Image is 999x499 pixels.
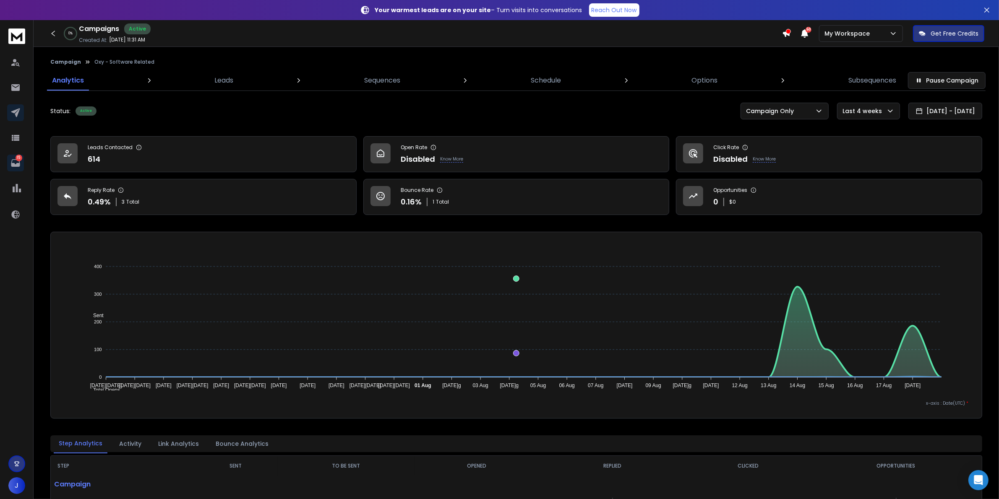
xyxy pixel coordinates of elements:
[790,383,805,389] tspan: 14 Aug
[88,144,133,151] p: Leads Contacted
[676,179,982,215] a: Opportunities0$0
[753,156,776,163] p: Know More
[50,136,357,172] a: Leads Contacted614
[646,383,661,389] tspan: 09 Aug
[415,383,431,389] tspan: 01 Aug
[94,264,102,269] tspan: 400
[713,144,739,151] p: Click Rate
[88,196,111,208] p: 0.49 %
[913,25,984,42] button: Get Free Credits
[209,70,238,90] a: Leads
[401,153,435,165] p: Disabled
[703,383,719,389] tspan: [DATE]
[87,387,120,393] span: Total Opens
[375,6,491,14] strong: Your warmest leads are on your site
[847,383,863,389] tspan: 16 Aug
[848,75,896,85] p: Subsequences
[88,187,115,194] p: Reply Rate
[842,107,885,115] p: Last 4 weeks
[126,199,139,205] span: Total
[50,179,357,215] a: Reply Rate0.49%3Total
[378,383,410,389] tspan: [DATE][DATE]
[94,347,102,352] tspan: 100
[686,456,810,476] th: CLICKED
[8,28,25,44] img: logo
[931,29,978,38] p: Get Free Credits
[79,37,107,44] p: Created At:
[16,155,22,161] p: 15
[589,3,639,17] a: Reach Out Now
[51,476,193,493] p: Campaign
[810,456,982,476] th: OPPORTUNITIES
[52,75,84,85] p: Analytics
[119,383,151,389] tspan: [DATE][DATE]
[124,23,151,34] div: Active
[156,383,172,389] tspan: [DATE]
[153,434,204,453] button: Link Analytics
[526,70,566,90] a: Schedule
[64,400,968,406] p: x-axis : Date(UTC)
[300,383,316,389] tspan: [DATE]
[213,383,229,389] tspan: [DATE]
[761,383,776,389] tspan: 13 Aug
[473,383,488,389] tspan: 03 Aug
[588,383,603,389] tspan: 07 Aug
[211,434,274,453] button: Bounce Analytics
[500,383,519,389] tspan: [DATE]g
[8,477,25,494] button: J
[278,456,415,476] th: TO BE SENT
[415,456,539,476] th: OPENED
[968,470,989,490] div: Open Intercom Messenger
[90,383,122,389] tspan: [DATE][DATE]
[729,199,736,205] p: $ 0
[559,383,575,389] tspan: 06 Aug
[94,319,102,324] tspan: 200
[177,383,209,389] tspan: [DATE][DATE]
[76,106,97,116] div: Active
[401,187,433,194] p: Bounce Rate
[732,383,748,389] tspan: 12 Aug
[94,292,102,297] tspan: 300
[401,144,427,151] p: Open Rate
[363,136,670,172] a: Open RateDisabledKnow More
[436,199,449,205] span: Total
[746,107,797,115] p: Campaign Only
[908,103,982,119] button: [DATE] - [DATE]
[54,434,107,453] button: Step Analytics
[79,24,119,34] h1: Campaigns
[363,179,670,215] a: Bounce Rate0.16%1Total
[843,70,901,90] a: Subsequences
[676,136,982,172] a: Click RateDisabledKnow More
[539,456,686,476] th: REPLIED
[819,383,834,389] tspan: 15 Aug
[51,456,193,476] th: STEP
[592,6,637,14] p: Reach Out Now
[88,153,100,165] p: 614
[350,383,381,389] tspan: [DATE][DATE]
[99,375,102,380] tspan: 0
[50,59,81,65] button: Campaign
[114,434,146,453] button: Activity
[329,383,344,389] tspan: [DATE]
[234,383,266,389] tspan: [DATE][DATE]
[692,75,718,85] p: Options
[824,29,873,38] p: My Workspace
[7,155,24,171] a: 15
[530,383,546,389] tspan: 05 Aug
[905,383,921,389] tspan: [DATE]
[442,383,461,389] tspan: [DATE]g
[806,27,811,33] span: 50
[47,70,89,90] a: Analytics
[433,199,434,205] span: 1
[375,6,582,14] p: – Turn visits into conversations
[193,456,278,476] th: SENT
[94,59,154,65] p: Oxy - Software Related
[713,196,718,208] p: 0
[908,72,986,89] button: Pause Campaign
[364,75,400,85] p: Sequences
[713,187,747,194] p: Opportunities
[271,383,287,389] tspan: [DATE]
[687,70,723,90] a: Options
[122,199,125,205] span: 3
